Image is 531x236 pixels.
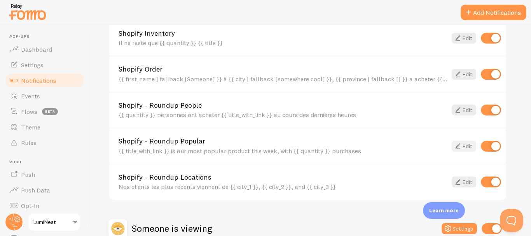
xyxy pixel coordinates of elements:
a: Events [5,88,85,104]
span: Flows [21,108,37,115]
a: Shopify - Roundup Locations [119,174,447,181]
div: Il ne reste que {{ quantity }} {{ title }} [119,39,447,46]
span: Dashboard [21,45,52,53]
span: Push [9,160,85,165]
h2: Someone is viewing [132,222,212,234]
a: Shopify - Roundup Popular [119,138,447,145]
p: Learn more [429,207,459,214]
a: Settings [5,57,85,73]
a: Edit [452,69,476,80]
a: LumiNest [28,213,80,231]
iframe: Help Scout Beacon - Open [500,209,523,232]
a: Shopify Order [119,66,447,73]
a: Push Data [5,182,85,198]
a: Theme [5,119,85,135]
a: Notifications [5,73,85,88]
span: Rules [21,139,37,147]
a: Push [5,167,85,182]
button: Settings [442,223,477,234]
a: Opt-In [5,198,85,213]
div: {{ quantity }} personnes ont acheter {{ title_with_link }} au cours des dernières heures [119,111,447,118]
div: Nos clients les plus récents viennent de {{ city_1 }}, {{ city_2 }}, and {{ city_3 }} [119,183,447,190]
span: Push Data [21,186,50,194]
span: Push [21,171,35,178]
span: beta [42,108,58,115]
a: Edit [452,33,476,44]
span: Opt-In [21,202,39,210]
a: Flows beta [5,104,85,119]
img: fomo-relay-logo-orange.svg [8,2,47,22]
a: Shopify - Roundup People [119,102,447,109]
span: Settings [21,61,44,69]
a: Shopify Inventory [119,30,447,37]
span: Notifications [21,77,56,84]
a: Rules [5,135,85,150]
span: Theme [21,123,40,131]
div: {{ first_name | fallback [Someone] }} à {{ city | fallback [somewhere cool] }}, {{ province | fal... [119,75,447,82]
div: {{ title_with_link }} is our most popular product this week, with {{ quantity }} purchases [119,147,447,154]
span: Pop-ups [9,34,85,39]
a: Dashboard [5,42,85,57]
a: Edit [452,105,476,115]
a: Edit [452,141,476,152]
a: Edit [452,177,476,187]
div: Learn more [423,202,465,219]
span: Events [21,92,40,100]
span: LumiNest [33,217,70,227]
